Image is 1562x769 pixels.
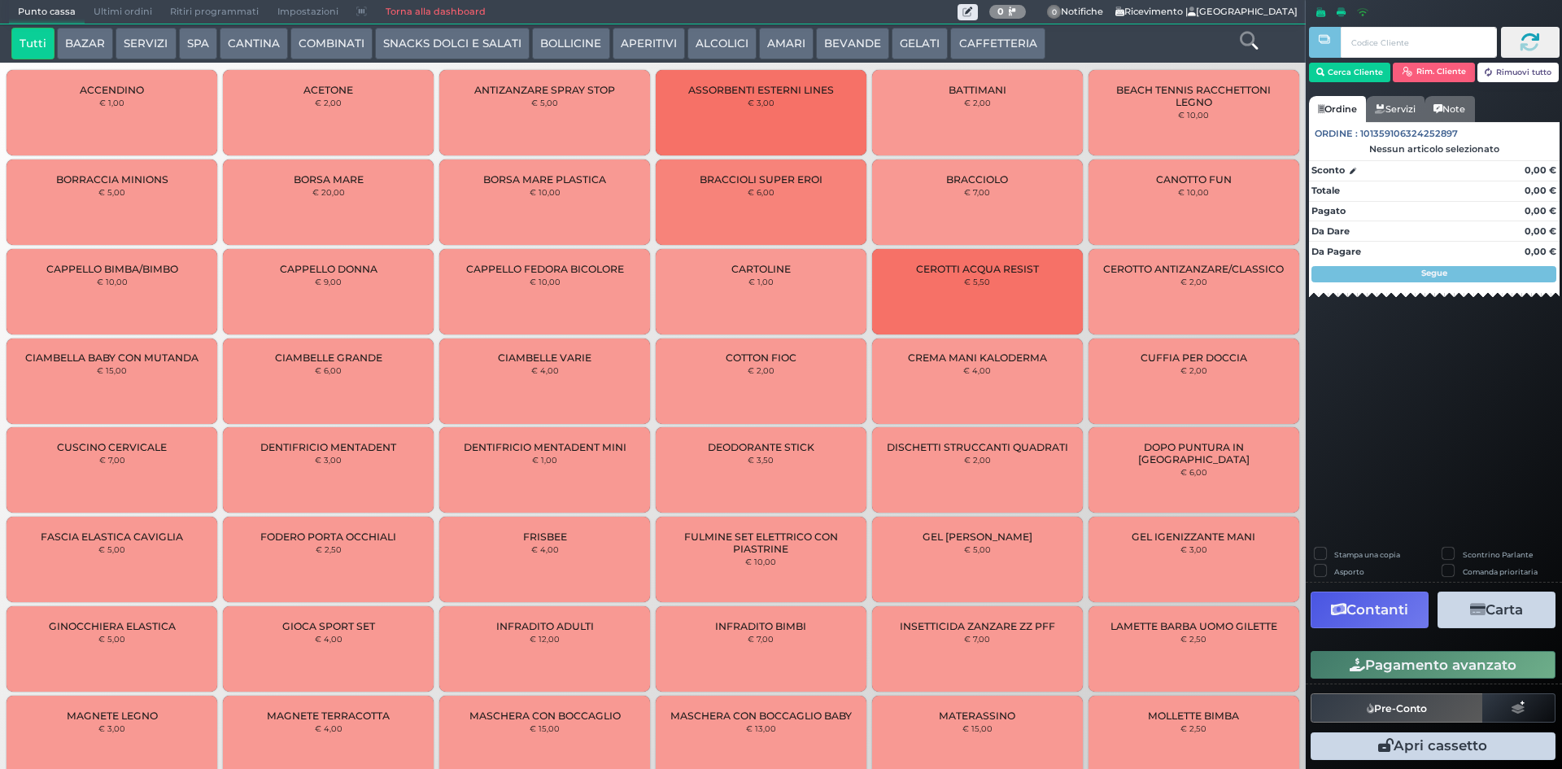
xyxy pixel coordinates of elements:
button: CANTINA [220,28,288,60]
small: € 12,00 [530,634,560,644]
span: CUFFIA PER DOCCIA [1141,352,1247,364]
button: SNACKS DOLCI E SALATI [375,28,530,60]
button: BAZAR [57,28,113,60]
span: CAPPELLO BIMBA/BIMBO [46,263,178,275]
label: Stampa una copia [1334,549,1400,560]
span: CIAMBELLE GRANDE [275,352,382,364]
small: € 4,00 [963,365,991,375]
span: INSETTICIDA ZANZARE ZZ PFF [900,620,1055,632]
span: FULMINE SET ELETTRICO CON PIASTRINE [670,531,853,555]
strong: Da Pagare [1311,246,1361,257]
span: BRACCIOLI SUPER EROI [700,173,822,186]
span: Ordine : [1315,127,1358,141]
span: BRACCIOLO [946,173,1008,186]
span: CIAMBELLE VARIE [498,352,591,364]
small: € 10,00 [745,557,776,566]
span: MATERASSINO [939,710,1015,722]
strong: 0,00 € [1525,205,1556,216]
button: Pre-Conto [1311,693,1483,723]
span: MASCHERA CON BOCCAGLIO BABY [670,710,852,722]
small: € 6,00 [748,187,774,197]
small: € 4,00 [315,634,343,644]
small: € 5,00 [98,187,125,197]
span: INFRADITO BIMBI [715,620,806,632]
strong: Totale [1311,185,1340,196]
button: Rim. Cliente [1393,63,1475,82]
button: SERVIZI [116,28,176,60]
small: € 4,00 [531,544,559,554]
button: Pagamento avanzato [1311,651,1555,679]
small: € 6,00 [315,365,342,375]
span: MOLLETTE BIMBA [1148,710,1239,722]
span: MAGNETE LEGNO [67,710,158,722]
span: FRISBEE [523,531,567,543]
span: COTTON FIOC [726,352,796,364]
button: Tutti [11,28,55,60]
button: ALCOLICI [687,28,757,60]
small: € 7,00 [964,634,990,644]
span: BATTIMANI [949,84,1006,96]
span: 101359106324252897 [1360,127,1458,141]
small: € 2,00 [748,365,774,375]
span: DISCHETTI STRUCCANTI QUADRATI [887,441,1068,453]
button: AMARI [759,28,814,60]
small: € 4,00 [531,365,559,375]
span: FODERO PORTA OCCHIALI [260,531,396,543]
small: € 10,00 [97,277,128,286]
small: € 15,00 [530,723,560,733]
small: € 10,00 [1178,187,1209,197]
a: Note [1425,96,1474,122]
a: Ordine [1309,96,1366,122]
span: DENTIFRICIO MENTADENT [260,441,396,453]
b: 0 [997,6,1004,17]
button: Rimuovi tutto [1477,63,1560,82]
span: GEL [PERSON_NAME] [923,531,1032,543]
button: Carta [1438,592,1555,628]
span: 0 [1047,5,1062,20]
span: BORSA MARE PLASTICA [483,173,606,186]
small: € 2,00 [1180,365,1207,375]
small: € 7,00 [964,187,990,197]
label: Comanda prioritaria [1463,566,1538,577]
small: € 20,00 [312,187,345,197]
a: Torna alla dashboard [376,1,494,24]
small: € 2,50 [1180,723,1206,733]
button: APERITIVI [613,28,685,60]
span: BORSA MARE [294,173,364,186]
small: € 5,00 [531,98,558,107]
small: € 5,00 [98,634,125,644]
span: CIAMBELLA BABY CON MUTANDA [25,352,199,364]
small: € 2,00 [964,98,991,107]
small: € 2,50 [316,544,342,554]
div: Nessun articolo selezionato [1309,143,1560,155]
small: € 13,00 [746,723,776,733]
small: € 6,00 [1180,467,1207,477]
label: Asporto [1334,566,1364,577]
small: € 2,00 [315,98,342,107]
small: € 7,00 [99,455,125,465]
span: GINOCCHIERA ELASTICA [49,620,176,632]
span: GEL IGENIZZANTE MANI [1132,531,1255,543]
button: Cerca Cliente [1309,63,1391,82]
span: DOPO PUNTURA IN [GEOGRAPHIC_DATA] [1102,441,1285,465]
small: € 2,00 [964,455,991,465]
span: CAPPELLO FEDORA BICOLORE [466,263,624,275]
small: € 3,00 [315,455,342,465]
small: € 3,00 [98,723,125,733]
span: CEROTTI ACQUA RESIST [916,263,1039,275]
span: BORRACCIA MINIONS [56,173,168,186]
small: € 4,00 [315,723,343,733]
span: ANTIZANZARE SPRAY STOP [474,84,615,96]
span: CAPPELLO DONNA [280,263,377,275]
strong: 0,00 € [1525,225,1556,237]
span: GIOCA SPORT SET [282,620,375,632]
strong: Pagato [1311,205,1346,216]
strong: 0,00 € [1525,246,1556,257]
strong: 0,00 € [1525,185,1556,196]
button: COMBINATI [290,28,373,60]
button: Contanti [1311,592,1429,628]
small: € 3,00 [748,98,774,107]
span: MASCHERA CON BOCCAGLIO [469,710,621,722]
input: Codice Cliente [1341,27,1496,58]
span: Punto cassa [9,1,85,24]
